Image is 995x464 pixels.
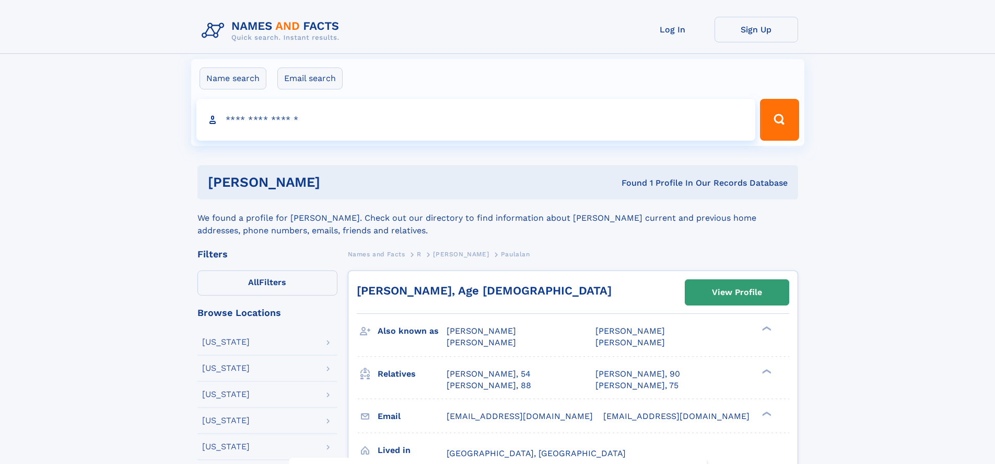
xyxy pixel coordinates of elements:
[759,410,772,417] div: ❯
[197,199,798,237] div: We found a profile for [PERSON_NAME]. Check out our directory to find information about [PERSON_N...
[447,411,593,421] span: [EMAIL_ADDRESS][DOMAIN_NAME]
[447,337,516,347] span: [PERSON_NAME]
[378,322,447,340] h3: Also known as
[501,251,530,258] span: Paulalan
[248,277,259,287] span: All
[197,270,337,296] label: Filters
[417,251,422,258] span: R
[197,17,348,45] img: Logo Names and Facts
[196,99,756,141] input: search input
[202,338,250,346] div: [US_STATE]
[447,368,531,380] a: [PERSON_NAME], 54
[378,365,447,383] h3: Relatives
[595,368,680,380] a: [PERSON_NAME], 90
[759,325,772,332] div: ❯
[595,380,678,391] a: [PERSON_NAME], 75
[277,67,343,89] label: Email search
[712,280,762,304] div: View Profile
[433,247,489,261] a: [PERSON_NAME]
[447,448,626,458] span: [GEOGRAPHIC_DATA], [GEOGRAPHIC_DATA]
[471,177,788,189] div: Found 1 Profile In Our Records Database
[595,326,665,336] span: [PERSON_NAME]
[378,442,447,459] h3: Lived in
[603,411,750,421] span: [EMAIL_ADDRESS][DOMAIN_NAME]
[417,247,422,261] a: R
[202,390,250,399] div: [US_STATE]
[200,67,266,89] label: Name search
[208,176,471,189] h1: [PERSON_NAME]
[447,380,531,391] a: [PERSON_NAME], 88
[378,408,447,425] h3: Email
[202,364,250,372] div: [US_STATE]
[202,416,250,425] div: [US_STATE]
[685,280,789,305] a: View Profile
[357,284,612,297] a: [PERSON_NAME], Age [DEMOGRAPHIC_DATA]
[433,251,489,258] span: [PERSON_NAME]
[631,17,715,42] a: Log In
[715,17,798,42] a: Sign Up
[197,250,337,259] div: Filters
[202,443,250,451] div: [US_STATE]
[595,337,665,347] span: [PERSON_NAME]
[197,308,337,318] div: Browse Locations
[759,368,772,375] div: ❯
[447,326,516,336] span: [PERSON_NAME]
[760,99,799,141] button: Search Button
[348,247,405,261] a: Names and Facts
